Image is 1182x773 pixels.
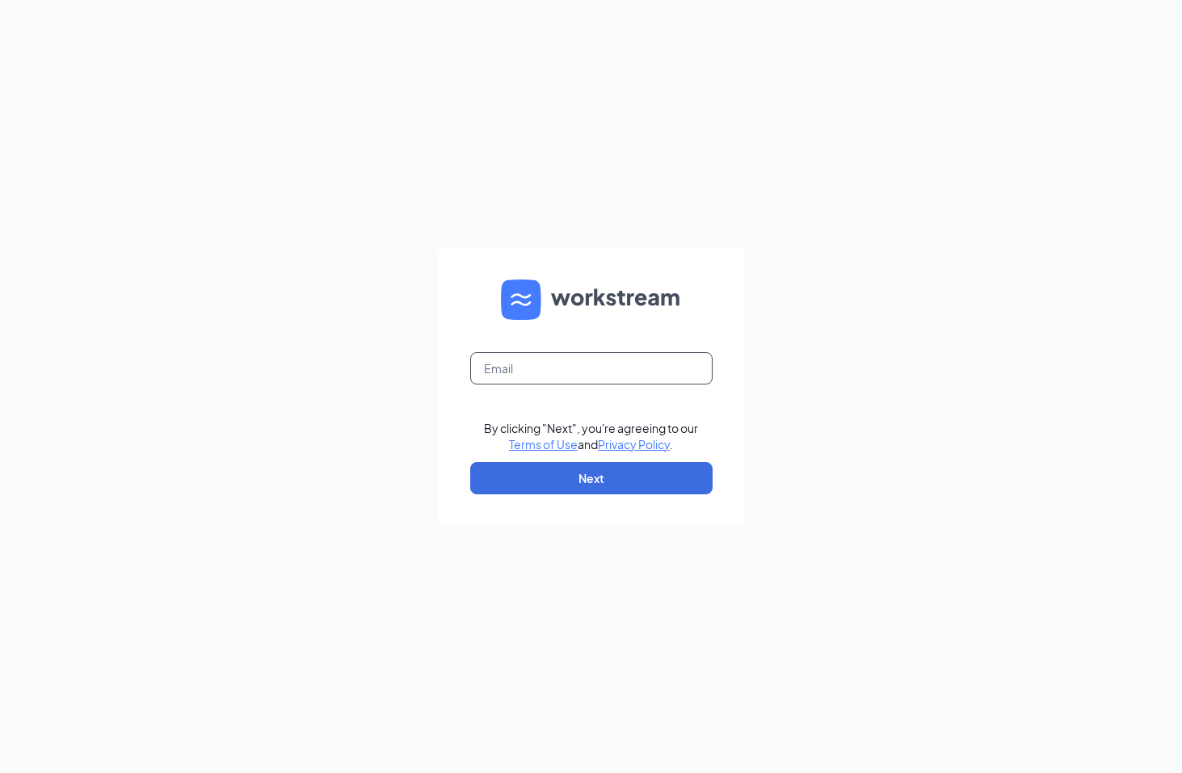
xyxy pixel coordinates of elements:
[470,462,713,494] button: Next
[501,279,682,320] img: WS logo and Workstream text
[509,437,578,452] a: Terms of Use
[484,420,698,452] div: By clicking "Next", you're agreeing to our and .
[598,437,670,452] a: Privacy Policy
[470,352,713,384] input: Email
